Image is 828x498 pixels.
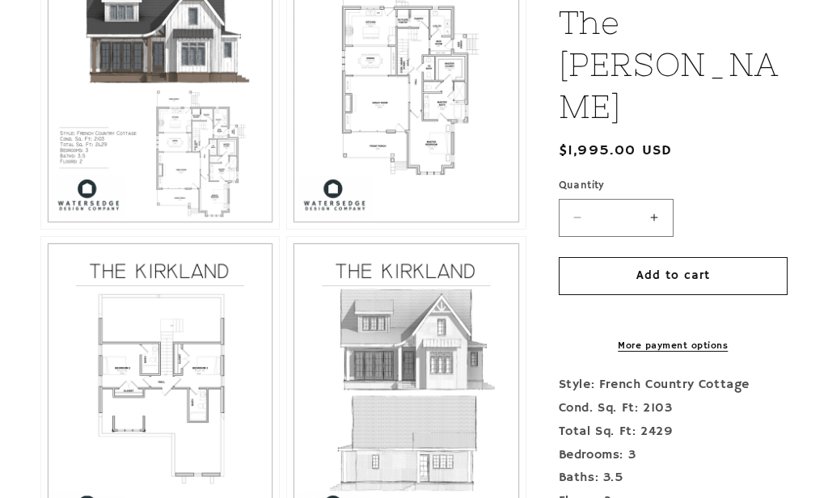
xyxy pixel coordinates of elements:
button: Add to cart [559,258,788,296]
h1: The [PERSON_NAME] [559,2,788,129]
label: Quantity [559,179,788,195]
a: More payment options [559,340,788,355]
span: $1,995.00 USD [559,141,673,162]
